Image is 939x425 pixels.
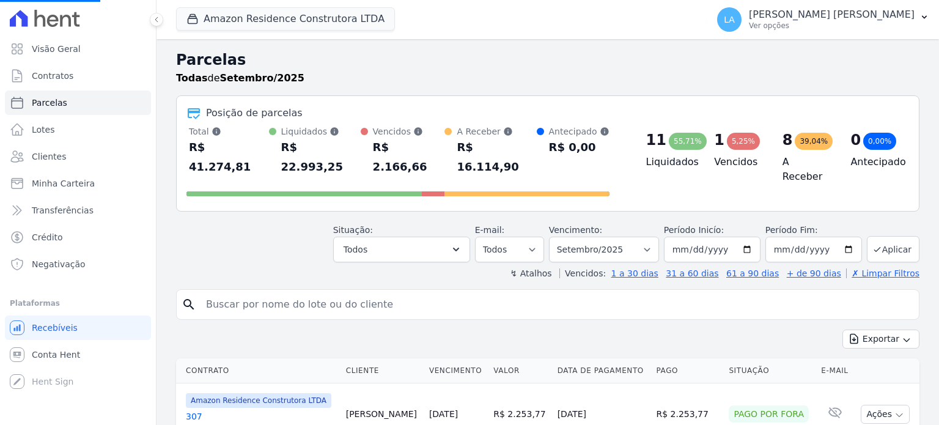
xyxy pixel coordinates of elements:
[782,155,831,184] h4: A Receber
[549,125,609,138] div: Antecipado
[176,72,208,84] strong: Todas
[724,15,735,24] span: LA
[669,133,707,150] div: 55,71%
[32,70,73,82] span: Contratos
[850,155,899,169] h4: Antecipado
[646,155,695,169] h4: Liquidados
[842,330,919,349] button: Exportar
[182,297,196,312] i: search
[727,133,760,150] div: 5,25%
[666,268,718,278] a: 31 a 60 dias
[189,138,269,177] div: R$ 41.274,81
[749,9,915,21] p: [PERSON_NAME] [PERSON_NAME]
[457,125,536,138] div: A Receber
[457,138,536,177] div: R$ 16.114,90
[549,225,602,235] label: Vencimento:
[714,130,724,150] div: 1
[32,43,81,55] span: Visão Geral
[32,97,67,109] span: Parcelas
[373,138,445,177] div: R$ 2.166,66
[176,7,395,31] button: Amazon Residence Construtora LTDA
[846,268,919,278] a: ✗ Limpar Filtros
[199,292,914,317] input: Buscar por nome do lote ou do cliente
[32,258,86,270] span: Negativação
[549,138,609,157] div: R$ 0,00
[787,268,841,278] a: + de 90 dias
[707,2,939,37] button: LA [PERSON_NAME] [PERSON_NAME] Ver opções
[341,358,424,383] th: Cliente
[724,358,816,383] th: Situação
[611,268,658,278] a: 1 a 30 dias
[32,322,78,334] span: Recebíveis
[32,349,80,361] span: Conta Hent
[5,171,151,196] a: Minha Carteira
[5,225,151,249] a: Crédito
[729,405,809,423] div: Pago por fora
[32,150,66,163] span: Clientes
[782,130,793,150] div: 8
[5,252,151,276] a: Negativação
[559,268,606,278] label: Vencidos:
[10,296,146,311] div: Plataformas
[176,71,304,86] p: de
[186,393,331,408] span: Amazon Residence Construtora LTDA
[867,236,919,262] button: Aplicar
[664,225,724,235] label: Período Inicío:
[714,155,763,169] h4: Vencidos
[32,204,94,216] span: Transferências
[424,358,488,383] th: Vencimento
[475,225,505,235] label: E-mail:
[816,358,854,383] th: E-mail
[5,144,151,169] a: Clientes
[206,106,303,120] div: Posição de parcelas
[220,72,304,84] strong: Setembro/2025
[344,242,367,257] span: Todos
[749,21,915,31] p: Ver opções
[5,316,151,340] a: Recebíveis
[373,125,445,138] div: Vencidos
[5,64,151,88] a: Contratos
[510,268,551,278] label: ↯ Atalhos
[333,237,470,262] button: Todos
[32,124,55,136] span: Lotes
[429,409,458,419] a: [DATE]
[553,358,652,383] th: Data de Pagamento
[726,268,779,278] a: 61 a 90 dias
[32,177,95,190] span: Minha Carteira
[651,358,724,383] th: Pago
[5,37,151,61] a: Visão Geral
[646,130,666,150] div: 11
[176,49,919,71] h2: Parcelas
[32,231,63,243] span: Crédito
[281,138,361,177] div: R$ 22.993,25
[861,405,910,424] button: Ações
[863,133,896,150] div: 0,00%
[5,342,151,367] a: Conta Hent
[281,125,361,138] div: Liquidados
[795,133,833,150] div: 39,04%
[488,358,552,383] th: Valor
[189,125,269,138] div: Total
[5,117,151,142] a: Lotes
[850,130,861,150] div: 0
[765,224,862,237] label: Período Fim:
[5,91,151,115] a: Parcelas
[5,198,151,223] a: Transferências
[333,225,373,235] label: Situação:
[176,358,341,383] th: Contrato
